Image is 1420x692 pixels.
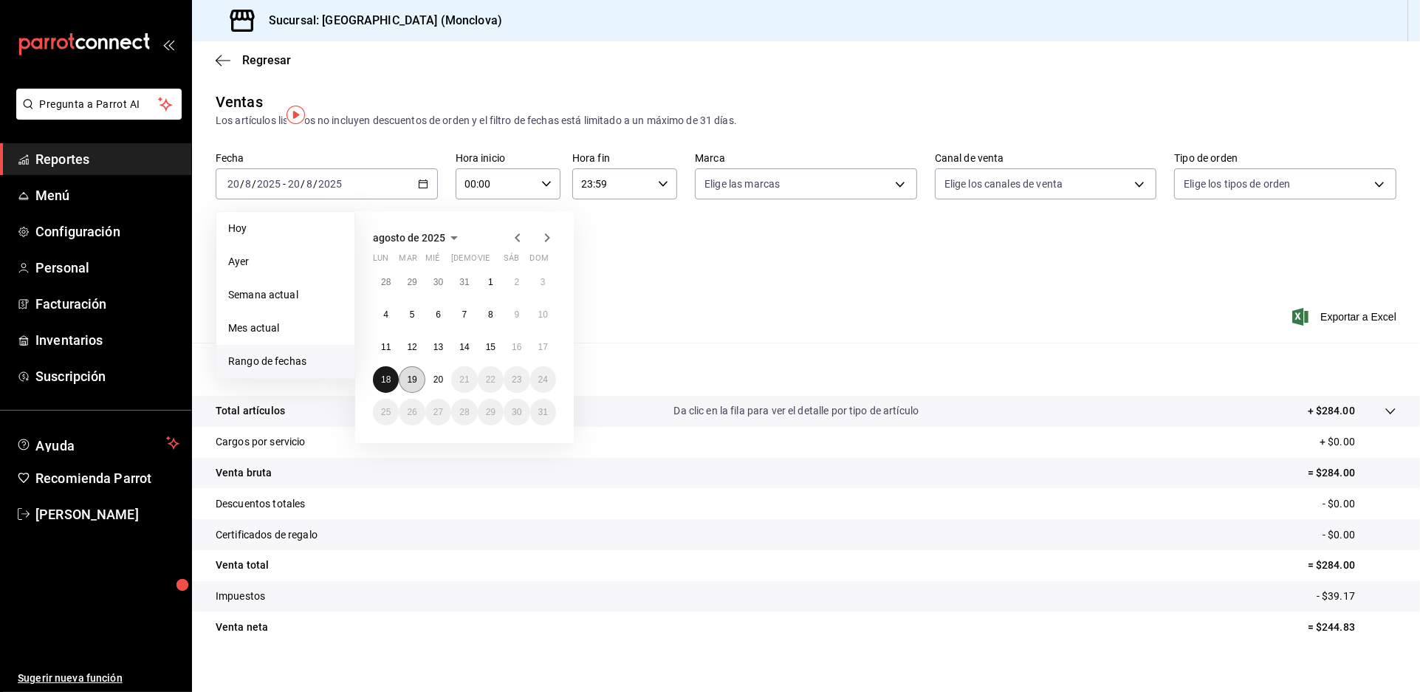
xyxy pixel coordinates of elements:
abbr: 28 de julio de 2025 [381,277,391,287]
button: 22 de agosto de 2025 [478,366,504,393]
div: Los artículos listados no incluyen descuentos de orden y el filtro de fechas está limitado a un m... [216,113,1396,129]
span: Configuración [35,222,179,241]
span: Recomienda Parrot [35,468,179,488]
span: / [301,178,305,190]
p: = $284.00 [1308,558,1396,573]
abbr: 13 de agosto de 2025 [433,342,443,352]
button: 14 de agosto de 2025 [451,334,477,360]
p: Da clic en la fila para ver el detalle por tipo de artículo [674,403,919,419]
button: Regresar [216,53,291,67]
abbr: 5 de agosto de 2025 [410,309,415,320]
button: 2 de agosto de 2025 [504,269,529,295]
button: 9 de agosto de 2025 [504,301,529,328]
div: Ventas [216,91,263,113]
abbr: 31 de agosto de 2025 [538,407,548,417]
abbr: 2 de agosto de 2025 [514,277,519,287]
abbr: lunes [373,253,388,269]
span: Regresar [242,53,291,67]
p: = $244.83 [1308,620,1396,635]
button: 23 de agosto de 2025 [504,366,529,393]
p: + $0.00 [1320,434,1396,450]
button: 31 de agosto de 2025 [530,399,556,425]
button: 20 de agosto de 2025 [425,366,451,393]
button: 31 de julio de 2025 [451,269,477,295]
span: [PERSON_NAME] [35,504,179,524]
abbr: 8 de agosto de 2025 [488,309,493,320]
p: Venta neta [216,620,268,635]
abbr: 26 de agosto de 2025 [407,407,416,417]
abbr: martes [399,253,416,269]
abbr: 3 de agosto de 2025 [541,277,546,287]
label: Canal de venta [935,154,1157,164]
input: -- [244,178,252,190]
button: 10 de agosto de 2025 [530,301,556,328]
button: 1 de agosto de 2025 [478,269,504,295]
button: 7 de agosto de 2025 [451,301,477,328]
p: Descuentos totales [216,496,305,512]
abbr: 30 de agosto de 2025 [512,407,521,417]
span: Reportes [35,149,179,169]
input: -- [306,178,313,190]
button: 28 de agosto de 2025 [451,399,477,425]
abbr: 24 de agosto de 2025 [538,374,548,385]
button: Exportar a Excel [1295,308,1396,326]
button: 25 de agosto de 2025 [373,399,399,425]
span: - [283,178,286,190]
abbr: 10 de agosto de 2025 [538,309,548,320]
span: Sugerir nueva función [18,671,179,686]
button: 30 de julio de 2025 [425,269,451,295]
abbr: domingo [530,253,549,269]
button: 28 de julio de 2025 [373,269,399,295]
button: 3 de agosto de 2025 [530,269,556,295]
button: 29 de agosto de 2025 [478,399,504,425]
button: open_drawer_menu [162,38,174,50]
span: Ayuda [35,434,160,452]
a: Pregunta a Parrot AI [10,107,182,123]
span: Elige las marcas [704,177,780,191]
input: ---- [318,178,343,190]
abbr: 22 de agosto de 2025 [486,374,495,385]
abbr: 19 de agosto de 2025 [407,374,416,385]
p: - $0.00 [1323,496,1396,512]
abbr: jueves [451,253,538,269]
button: 12 de agosto de 2025 [399,334,425,360]
span: Pregunta a Parrot AI [40,97,159,112]
h3: Sucursal: [GEOGRAPHIC_DATA] (Monclova) [257,12,502,30]
button: 24 de agosto de 2025 [530,366,556,393]
abbr: 25 de agosto de 2025 [381,407,391,417]
span: Elige los canales de venta [944,177,1063,191]
p: Impuestos [216,589,265,604]
p: = $284.00 [1308,465,1396,481]
button: 29 de julio de 2025 [399,269,425,295]
button: 30 de agosto de 2025 [504,399,529,425]
abbr: 12 de agosto de 2025 [407,342,416,352]
abbr: 31 de julio de 2025 [459,277,469,287]
abbr: 29 de julio de 2025 [407,277,416,287]
span: Suscripción [35,366,179,386]
abbr: viernes [478,253,490,269]
span: Hoy [228,221,343,236]
abbr: 20 de agosto de 2025 [433,374,443,385]
abbr: 9 de agosto de 2025 [514,309,519,320]
label: Tipo de orden [1174,154,1396,164]
abbr: 6 de agosto de 2025 [436,309,441,320]
span: / [313,178,318,190]
button: 8 de agosto de 2025 [478,301,504,328]
p: Certificados de regalo [216,527,318,543]
label: Hora fin [572,154,677,164]
abbr: 18 de agosto de 2025 [381,374,391,385]
img: Tooltip marker [287,106,305,124]
abbr: 23 de agosto de 2025 [512,374,521,385]
button: 13 de agosto de 2025 [425,334,451,360]
p: - $0.00 [1323,527,1396,543]
button: 16 de agosto de 2025 [504,334,529,360]
abbr: sábado [504,253,519,269]
abbr: miércoles [425,253,439,269]
p: Total artículos [216,403,285,419]
label: Hora inicio [456,154,560,164]
span: Semana actual [228,287,343,303]
span: Inventarios [35,330,179,350]
span: Elige los tipos de orden [1184,177,1290,191]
